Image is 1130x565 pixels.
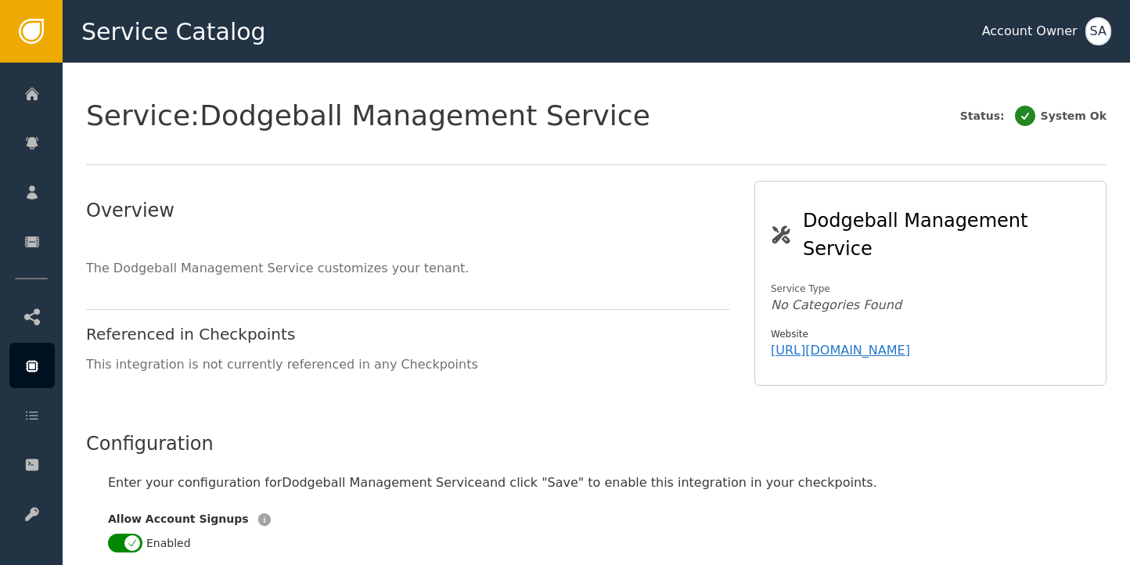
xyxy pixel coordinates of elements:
[803,207,1090,263] div: Dodgeball Management Service
[108,473,1085,492] div: Enter your configuration for Dodgeball Management Service and click "Save" to enable this integra...
[81,14,266,49] span: Service Catalog
[982,22,1078,41] div: Account Owner
[108,511,249,527] label: Allow Account Signups
[146,535,191,552] label: Enabled
[86,355,729,374] div: This integration is not currently referenced in any Checkpoints
[86,196,729,225] div: Overview
[1085,17,1111,45] button: SA
[86,322,729,346] div: Referenced in Checkpoints
[771,343,910,358] a: [URL][DOMAIN_NAME]
[86,430,1107,458] div: Configuration
[86,102,650,130] span: Service: Dodgeball Management Service
[86,261,469,275] span: The Dodgeball Management Service customizes your tenant.
[771,282,1090,296] div: Service Type
[771,296,1090,315] div: No Categories Found
[960,103,1107,128] div: Status: System Ok
[771,327,1090,341] div: Website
